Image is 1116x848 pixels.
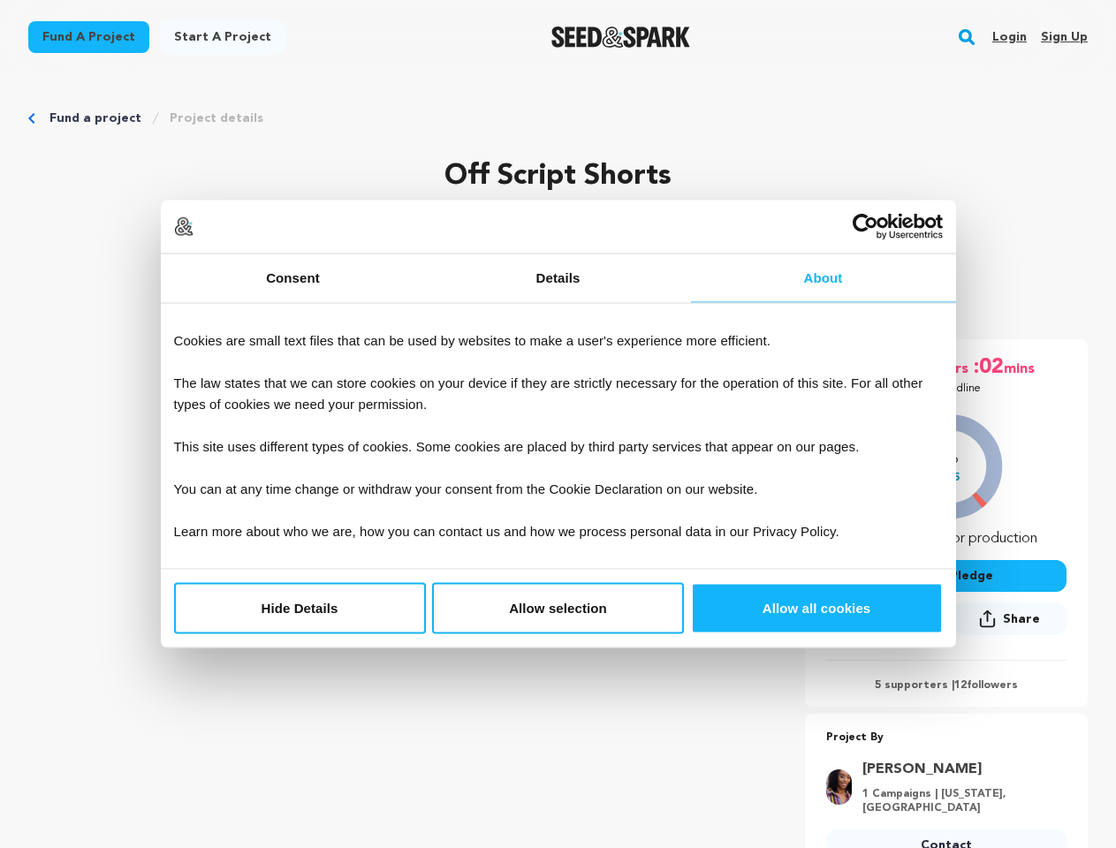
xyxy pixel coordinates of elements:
a: Start a project [160,21,285,53]
button: Share [952,602,1067,635]
img: a6506298b9916e35.png [826,769,852,805]
a: Details [426,254,691,303]
p: Satire, Comedy [28,233,1088,254]
p: 5 supporters | followers [826,678,1067,693]
div: Breadcrumb [28,110,1088,127]
a: Consent [161,254,426,303]
a: Project details [170,110,263,127]
a: Login [992,23,1027,51]
img: Seed&Spark Logo Dark Mode [551,26,690,48]
p: Project By [826,728,1067,748]
a: Fund a project [49,110,141,127]
span: Share [1003,610,1040,628]
p: [GEOGRAPHIC_DATA], [US_STATE] | Series [28,212,1088,233]
a: Sign up [1041,23,1088,51]
a: Usercentrics Cookiebot - opens in a new window [788,214,943,240]
a: Goto Latonia Phipps profile [862,759,1056,780]
a: About [691,254,956,303]
p: 1 Campaigns | [US_STATE], [GEOGRAPHIC_DATA] [862,787,1056,815]
a: Seed&Spark Homepage [551,26,690,48]
span: 12 [954,680,967,691]
span: :02 [972,353,1004,382]
div: Cookies are small text files that can be used by websites to make a user's experience more effici... [165,308,951,564]
span: Share [952,602,1067,642]
button: Hide Details [174,583,426,634]
span: mins [1004,353,1038,382]
span: hrs [947,353,972,382]
button: Allow selection [432,583,684,634]
p: Have you ever dimmed your light to survive a system not built for you? Off Script Shorts was crea... [134,269,982,311]
img: logo [174,216,194,236]
p: Off Script Shorts [28,155,1088,198]
a: Fund a project [28,21,149,53]
button: Allow all cookies [691,583,943,634]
